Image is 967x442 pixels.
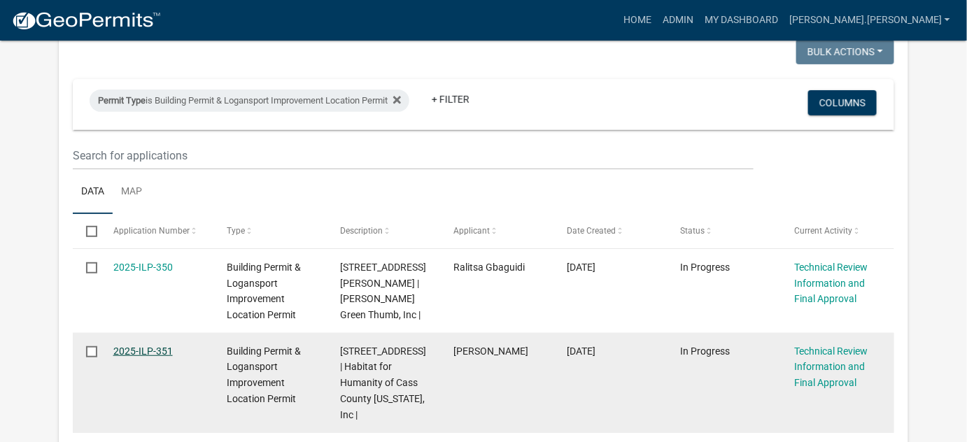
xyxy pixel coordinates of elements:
[699,7,784,34] a: My Dashboard
[73,141,754,170] input: Search for applications
[421,87,481,112] a: + Filter
[90,90,409,112] div: is Building Permit & Logansport Improvement Location Permit
[113,226,190,236] span: Application Number
[340,345,426,420] span: 805 19TH ST | Habitat for Humanity of Cass County Indiana, Inc |
[227,262,301,320] span: Building Permit & Logansport Improvement Location Permit
[453,226,490,236] span: Applicant
[98,95,146,106] span: Permit Type
[796,39,894,64] button: Bulk Actions
[681,226,705,236] span: Status
[340,226,383,236] span: Description
[668,214,781,248] datatable-header-cell: Status
[113,345,173,357] a: 2025-ILP-351
[99,214,213,248] datatable-header-cell: Application Number
[340,262,426,320] span: 116 MONTGOMERY ST | Slusser's Green Thumb, Inc |
[567,345,596,357] span: 09/22/2025
[213,214,327,248] datatable-header-cell: Type
[681,345,730,357] span: In Progress
[113,170,150,215] a: Map
[227,226,245,236] span: Type
[73,214,99,248] datatable-header-cell: Select
[567,226,616,236] span: Date Created
[227,345,301,404] span: Building Permit & Logansport Improvement Location Permit
[113,262,173,273] a: 2025-ILP-350
[784,7,956,34] a: [PERSON_NAME].[PERSON_NAME]
[657,7,699,34] a: Admin
[808,90,877,115] button: Columns
[327,214,440,248] datatable-header-cell: Description
[794,262,868,305] a: Technical Review Information and Final Approval
[794,226,852,236] span: Current Activity
[453,262,525,273] span: Ralitsa Gbaguidi
[453,345,528,357] span: Ben Thompson
[618,7,657,34] a: Home
[440,214,553,248] datatable-header-cell: Applicant
[73,170,113,215] a: Data
[781,214,894,248] datatable-header-cell: Current Activity
[553,214,667,248] datatable-header-cell: Date Created
[681,262,730,273] span: In Progress
[567,262,596,273] span: 09/22/2025
[794,345,868,389] a: Technical Review Information and Final Approval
